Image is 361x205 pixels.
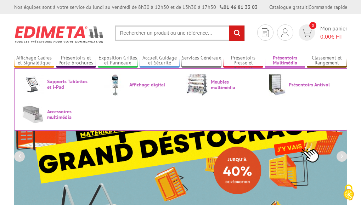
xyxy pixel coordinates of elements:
a: Meubles multimédia [186,74,257,96]
img: Cookies (fenêtre modale) [340,184,357,201]
img: Supports Tablettes et i-Pad [22,74,44,95]
a: Accessoires multimédia [22,103,93,125]
span: 0,00 [320,33,331,40]
a: Accueil Guidage et Sécurité [140,55,180,67]
span: Présentoirs Antivol [289,82,331,87]
span: Mon panier [320,24,347,41]
div: Nos équipes sont à votre service du lundi au vendredi de 8h30 à 12h30 et de 13h30 à 17h30 [14,4,258,11]
div: | [269,4,347,11]
a: Affichage digital [104,74,175,96]
span: Supports Tablettes et i-Pad [47,79,90,90]
img: devis rapide [262,28,269,37]
a: devis rapide 0 Mon panier 0,00€ HT [297,24,347,41]
strong: 01 46 81 33 03 [220,4,258,10]
a: Services Généraux [181,55,221,67]
a: Exposition Grilles et Panneaux [98,55,138,67]
img: Accessoires multimédia [22,103,44,125]
input: Rechercher un produit ou une référence... [115,25,245,41]
a: Présentoirs Multimédia [265,55,305,67]
span: 0 [309,22,316,29]
a: Présentoirs Antivol [269,74,339,96]
img: Meubles multimédia [186,74,208,96]
a: Supports Tablettes et i-Pad [22,74,93,95]
a: Présentoirs Presse et Journaux [223,55,263,67]
a: Classement et Rangement [307,55,347,67]
span: € HT [320,33,347,41]
span: Affichage digital [129,82,172,87]
span: Meubles multimédia [211,79,253,90]
img: Présentoirs Antivol [269,74,286,96]
button: Cookies (fenêtre modale) [336,181,361,205]
a: Catalogue gratuit [269,4,308,10]
input: rechercher [229,25,244,41]
img: devis rapide [301,29,312,37]
img: Présentoir, panneau, stand - Edimeta - PLV, affichage, mobilier bureau, entreprise [14,21,105,47]
a: Présentoirs et Porte-brochures [56,55,96,67]
span: Accessoires multimédia [47,109,90,120]
a: Commande rapide [309,4,347,10]
img: Affichage digital [104,74,126,96]
a: Affichage Cadres et Signalétique [14,55,54,67]
img: devis rapide [281,28,289,37]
